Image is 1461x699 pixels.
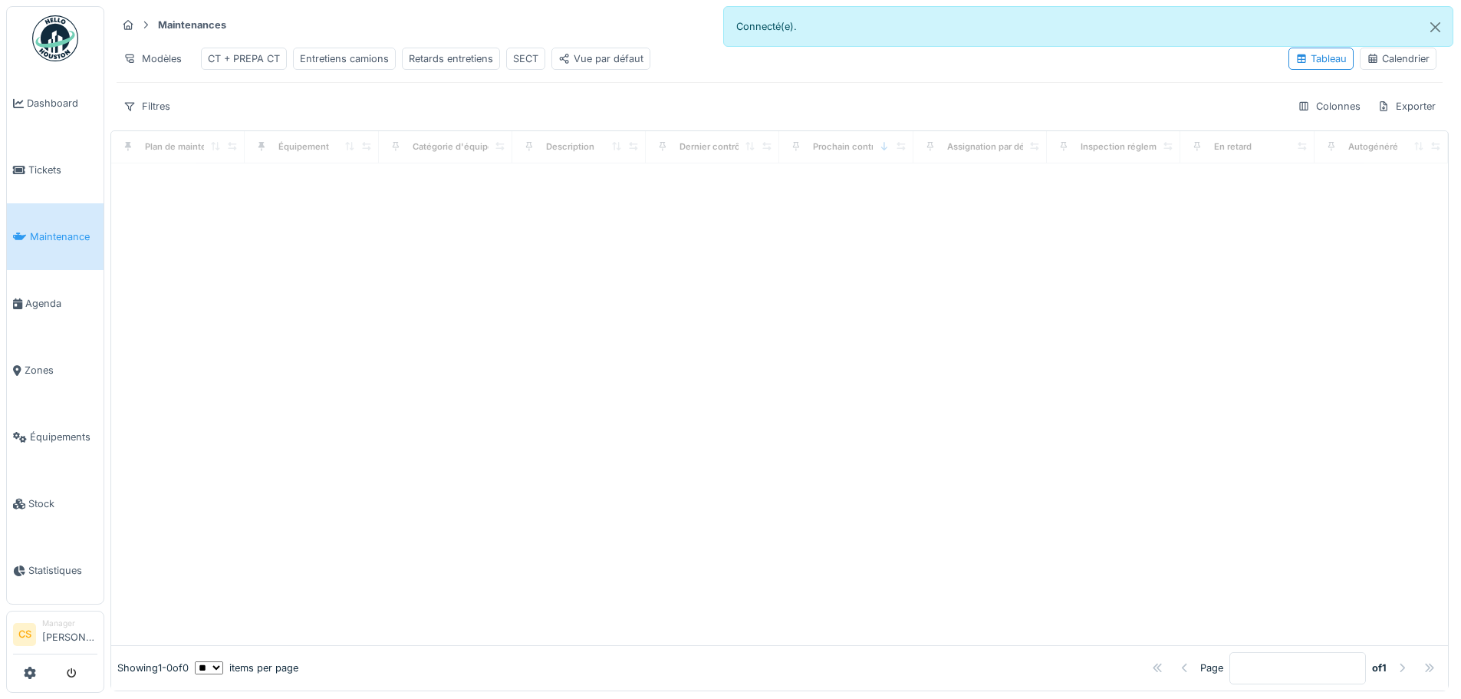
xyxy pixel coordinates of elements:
[1214,140,1252,153] div: En retard
[208,51,280,66] div: CT + PREPA CT
[30,430,97,444] span: Équipements
[947,140,1041,153] div: Assignation par défaut
[28,563,97,578] span: Statistiques
[813,140,887,153] div: Prochain contrôle
[195,661,298,675] div: items per page
[7,203,104,270] a: Maintenance
[117,661,189,675] div: Showing 1 - 0 of 0
[1200,661,1223,675] div: Page
[13,618,97,654] a: CS Manager[PERSON_NAME]
[278,140,329,153] div: Équipement
[13,623,36,646] li: CS
[1372,661,1387,675] strong: of 1
[27,96,97,110] span: Dashboard
[300,51,389,66] div: Entretiens camions
[42,618,97,651] li: [PERSON_NAME]
[1081,140,1186,153] div: Inspection réglementaire
[117,95,177,117] div: Filtres
[42,618,97,629] div: Manager
[145,140,232,153] div: Plan de maintenance
[558,51,643,66] div: Vue par défaut
[409,51,493,66] div: Retards entretiens
[413,140,515,153] div: Catégorie d'équipement
[28,163,97,177] span: Tickets
[723,6,1454,47] div: Connecté(e).
[1348,140,1398,153] div: Autogénéré
[152,18,232,32] strong: Maintenances
[7,270,104,337] a: Agenda
[32,15,78,61] img: Badge_color-CXgf-gQk.svg
[1367,51,1430,66] div: Calendrier
[117,48,189,70] div: Modèles
[513,51,538,66] div: SECT
[7,70,104,137] a: Dashboard
[30,229,97,244] span: Maintenance
[25,296,97,311] span: Agenda
[25,363,97,378] span: Zones
[1371,95,1443,117] div: Exporter
[7,137,104,203] a: Tickets
[1295,51,1347,66] div: Tableau
[7,404,104,470] a: Équipements
[7,537,104,604] a: Statistiques
[7,470,104,537] a: Stock
[7,337,104,404] a: Zones
[1291,95,1367,117] div: Colonnes
[28,496,97,511] span: Stock
[546,140,594,153] div: Description
[679,140,748,153] div: Dernier contrôle
[1418,7,1453,48] button: Close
